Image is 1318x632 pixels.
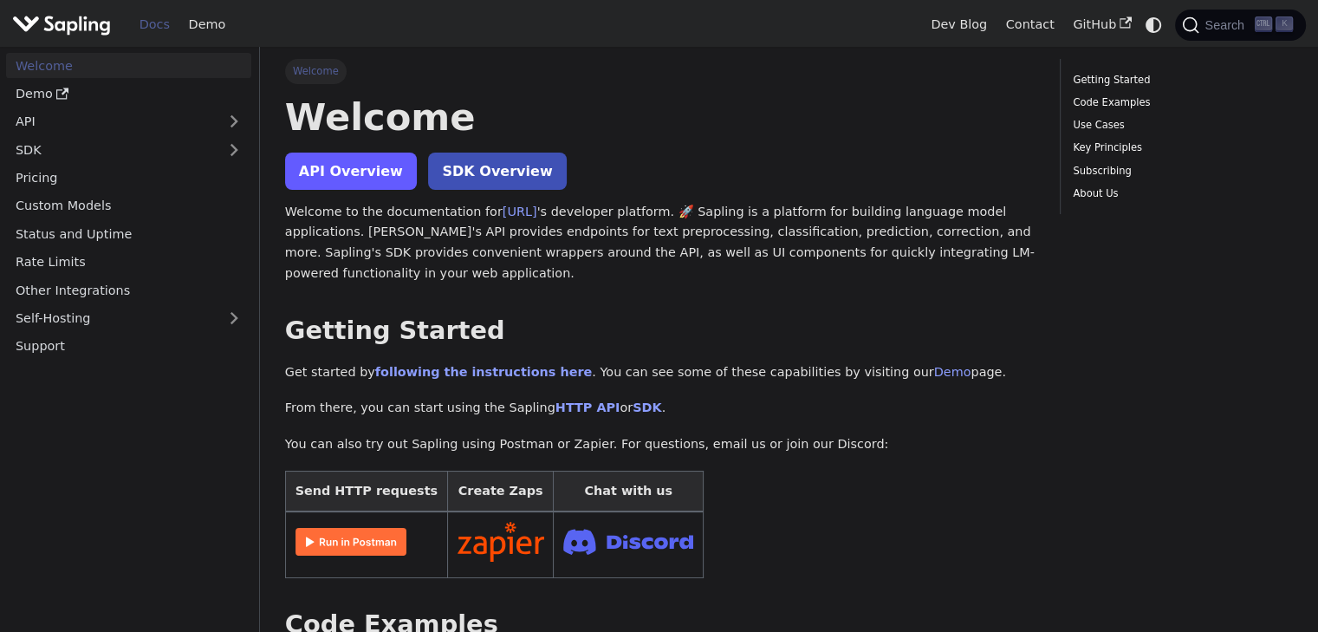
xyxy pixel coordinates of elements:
a: API [6,109,217,134]
a: Pricing [6,166,251,191]
button: Expand sidebar category 'SDK' [217,137,251,162]
a: Subscribing [1073,163,1287,179]
a: Demo [6,81,251,107]
a: GitHub [1063,11,1140,38]
a: Support [6,334,251,359]
a: Demo [934,365,971,379]
a: Docs [130,11,179,38]
a: Demo [179,11,235,38]
p: Welcome to the documentation for 's developer platform. 🚀 Sapling is a platform for building lang... [285,202,1035,284]
nav: Breadcrumbs [285,59,1035,83]
button: Expand sidebar category 'API' [217,109,251,134]
th: Create Zaps [447,471,554,511]
a: HTTP API [555,401,620,414]
a: Use Cases [1073,117,1287,134]
a: Key Principles [1073,140,1287,156]
a: Code Examples [1073,94,1287,111]
a: Status and Uptime [6,221,251,246]
a: Sapling.ai [12,12,117,37]
a: SDK [6,137,217,162]
img: Sapling.ai [12,12,111,37]
a: Dev Blog [921,11,996,38]
a: SDK [633,401,661,414]
a: Rate Limits [6,250,251,275]
th: Send HTTP requests [285,471,447,511]
a: following the instructions here [375,365,592,379]
button: Switch between dark and light mode (currently system mode) [1141,12,1166,37]
a: About Us [1073,186,1287,202]
a: Contact [997,11,1064,38]
a: API Overview [285,153,417,190]
span: Welcome [285,59,347,83]
img: Run in Postman [295,528,406,556]
a: [URL] [503,205,537,218]
a: Getting Started [1073,72,1287,88]
img: Connect in Zapier [458,522,544,562]
p: Get started by . You can see some of these capabilities by visiting our page. [285,362,1035,383]
kbd: K [1276,16,1293,32]
button: Search (Ctrl+K) [1175,10,1305,41]
a: Welcome [6,53,251,78]
h2: Getting Started [285,316,1035,347]
span: Search [1199,18,1255,32]
th: Chat with us [554,471,704,511]
p: From there, you can start using the Sapling or . [285,398,1035,419]
img: Join Discord [563,524,693,559]
h1: Welcome [285,94,1035,140]
a: Other Integrations [6,277,251,303]
p: You can also try out Sapling using Postman or Zapier. For questions, email us or join our Discord: [285,434,1035,455]
a: Custom Models [6,193,251,218]
a: Self-Hosting [6,306,251,331]
a: SDK Overview [428,153,566,190]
